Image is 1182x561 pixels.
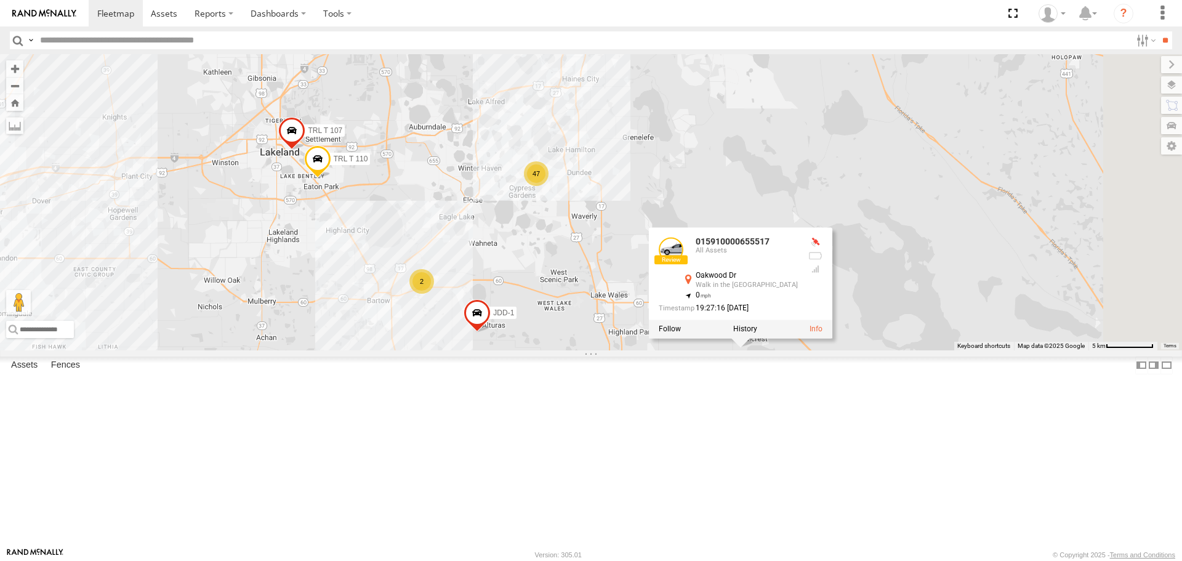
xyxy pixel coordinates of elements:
div: Last Event GSM Signal Strength [808,264,822,274]
button: Zoom in [6,60,23,77]
div: 47 [524,161,549,186]
label: Realtime tracking of Asset [659,325,681,334]
span: TRL T 107 [308,127,342,135]
a: View Asset Details [810,325,822,334]
div: No GPS Fix [808,238,822,248]
label: Dock Summary Table to the Right [1148,357,1160,374]
a: Terms and Conditions [1110,551,1175,559]
label: Search Query [26,31,36,49]
button: Keyboard shortcuts [957,342,1010,350]
div: Date/time of location update [659,305,798,313]
span: Map data ©2025 Google [1018,342,1085,349]
label: Assets [5,357,44,374]
label: Fences [45,357,86,374]
button: Zoom Home [6,94,23,111]
div: No battery health information received from this device. [808,251,822,261]
div: Walk in the [GEOGRAPHIC_DATA] [696,281,798,289]
a: View Asset Details [659,238,683,262]
label: Hide Summary Table [1160,357,1173,374]
div: Oakwood Dr [696,272,798,280]
div: Amy Torrealba [1034,4,1070,23]
img: rand-logo.svg [12,9,76,18]
div: All Assets [696,248,798,255]
label: Measure [6,117,23,134]
i: ? [1114,4,1133,23]
span: TRL T 110 [334,155,368,163]
label: View Asset History [733,325,757,334]
span: 5 km [1092,342,1106,349]
div: © Copyright 2025 - [1053,551,1175,559]
button: Drag Pegman onto the map to open Street View [6,290,31,315]
a: 015910000655517 [696,237,770,247]
span: 0 [696,291,711,299]
span: JDD-1 [493,309,514,317]
div: 2 [409,269,434,294]
button: Zoom out [6,77,23,94]
div: Version: 305.01 [535,551,582,559]
a: Visit our Website [7,549,63,561]
a: Terms [1164,343,1176,348]
button: Map Scale: 5 km per 74 pixels [1088,342,1157,350]
label: Dock Summary Table to the Left [1135,357,1148,374]
label: Map Settings [1161,137,1182,155]
label: Search Filter Options [1132,31,1158,49]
